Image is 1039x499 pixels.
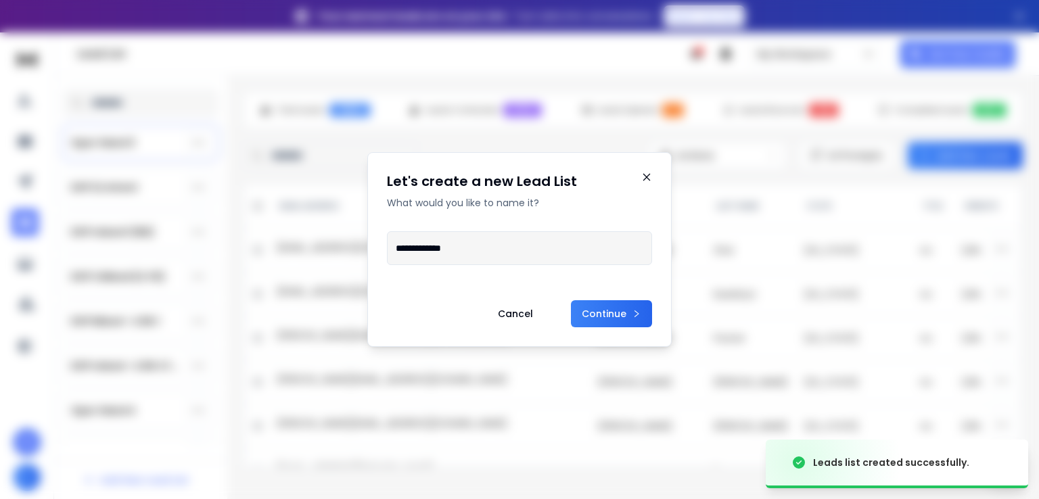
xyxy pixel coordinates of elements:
button: Continue [571,300,652,327]
button: Cancel [487,300,544,327]
h1: Let's create a new Lead List [387,172,577,191]
div: Leads list created successfully. [813,456,969,469]
p: What would you like to name it? [387,196,577,210]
